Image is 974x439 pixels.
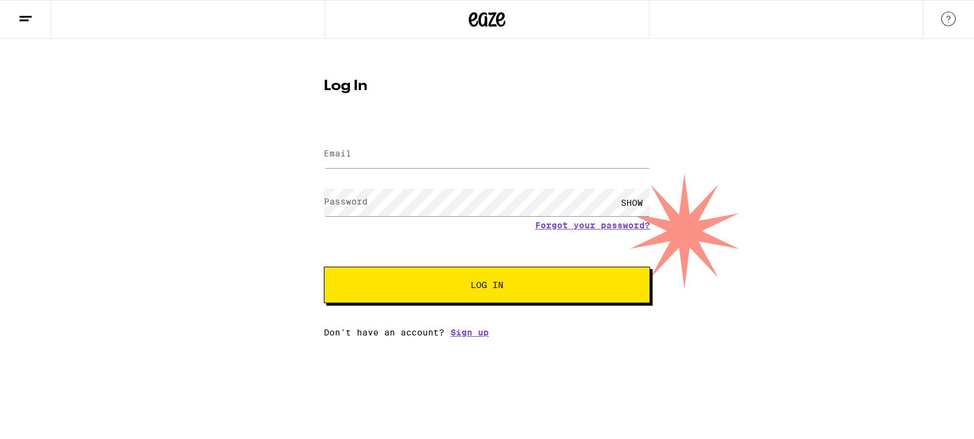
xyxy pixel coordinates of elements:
[324,149,351,158] label: Email
[535,220,650,230] a: Forgot your password?
[324,79,650,94] h1: Log In
[614,189,650,216] div: SHOW
[450,328,489,337] a: Sign up
[324,141,650,168] input: Email
[324,267,650,303] button: Log In
[324,328,650,337] div: Don't have an account?
[324,197,368,206] label: Password
[471,281,503,289] span: Log In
